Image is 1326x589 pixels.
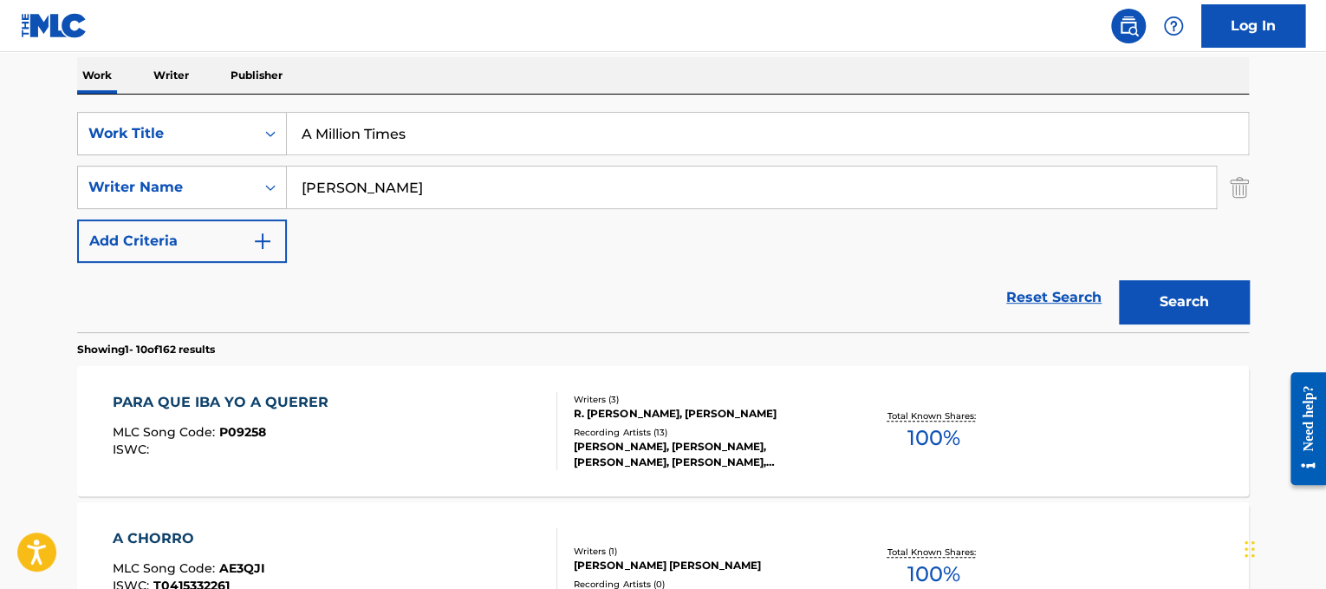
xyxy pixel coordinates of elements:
[1118,16,1139,36] img: search
[113,392,337,413] div: PARA QUE IBA YO A QUERER
[21,13,88,38] img: MLC Logo
[574,545,835,558] div: Writers ( 1 )
[887,546,979,559] p: Total Known Shares:
[998,278,1110,317] a: Reset Search
[148,57,194,94] p: Writer
[113,528,265,549] div: A CHORRO
[252,231,273,252] img: 9d2ae6d4665cec9f34b9.svg
[219,560,265,576] span: AE3QJI
[1163,16,1184,36] img: help
[88,177,244,198] div: Writer Name
[219,424,266,440] span: P09258
[77,366,1249,496] a: PARA QUE IBA YO A QUERERMLC Song Code:P09258ISWC:Writers (3)R. [PERSON_NAME], [PERSON_NAME]Record...
[77,219,287,263] button: Add Criteria
[113,424,219,440] span: MLC Song Code :
[1111,9,1146,43] a: Public Search
[1277,359,1326,499] iframe: Resource Center
[77,57,117,94] p: Work
[1156,9,1191,43] div: Help
[1201,4,1305,48] a: Log In
[1119,280,1249,324] button: Search
[574,406,835,422] div: R. [PERSON_NAME], [PERSON_NAME]
[574,558,835,573] div: [PERSON_NAME] [PERSON_NAME]
[113,560,219,576] span: MLC Song Code :
[907,422,959,454] span: 100 %
[225,57,288,94] p: Publisher
[77,342,215,357] p: Showing 1 - 10 of 162 results
[1245,523,1255,575] div: Drag
[1230,166,1249,209] img: Delete Criterion
[887,409,979,422] p: Total Known Shares:
[113,442,153,457] span: ISWC :
[77,112,1249,332] form: Search Form
[574,393,835,406] div: Writers ( 3 )
[88,123,244,144] div: Work Title
[574,426,835,439] div: Recording Artists ( 13 )
[1239,506,1326,589] iframe: Chat Widget
[574,439,835,470] div: [PERSON_NAME], [PERSON_NAME], [PERSON_NAME], [PERSON_NAME], [PERSON_NAME]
